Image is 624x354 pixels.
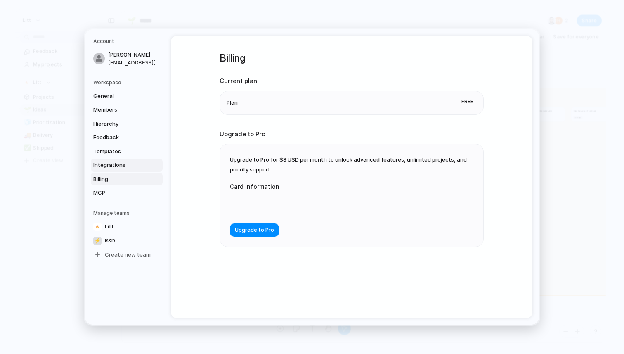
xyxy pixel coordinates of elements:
[108,59,161,67] span: [EMAIL_ADDRESS][DOMAIN_NAME]
[93,147,146,156] span: Templates
[91,220,163,233] a: Litt
[235,226,274,234] span: Upgrade to Pro
[105,237,115,245] span: R&D
[93,189,146,197] span: MCP
[93,79,163,86] h5: Workspace
[230,182,395,191] label: Card Information
[230,223,279,237] button: Upgrade to Pro
[91,117,163,131] a: Hierarchy
[105,251,151,259] span: Create new team
[91,234,163,247] a: ⚡R&D
[458,96,477,107] span: Free
[91,48,163,69] a: [PERSON_NAME][EMAIL_ADDRESS][DOMAIN_NAME]
[108,51,161,59] span: [PERSON_NAME]
[91,103,163,116] a: Members
[93,38,163,45] h5: Account
[93,133,146,142] span: Feedback
[220,130,484,139] h2: Upgrade to Pro
[93,161,146,169] span: Integrations
[91,186,163,200] a: MCP
[93,120,146,128] span: Hierarchy
[91,248,163,261] a: Create new team
[220,51,484,66] h1: Billing
[227,99,238,107] span: Plan
[230,156,467,173] span: Upgrade to Pro for $8 USD per month to unlock advanced features, unlimited projects, and priority...
[105,223,114,231] span: Litt
[93,106,146,114] span: Members
[93,175,146,183] span: Billing
[91,145,163,158] a: Templates
[91,90,163,103] a: General
[220,76,484,86] h2: Current plan
[91,131,163,144] a: Feedback
[236,201,388,209] iframe: Secure card payment input frame
[93,237,102,245] div: ⚡
[91,173,163,186] a: Billing
[93,209,163,217] h5: Manage teams
[91,159,163,172] a: Integrations
[93,92,146,100] span: General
